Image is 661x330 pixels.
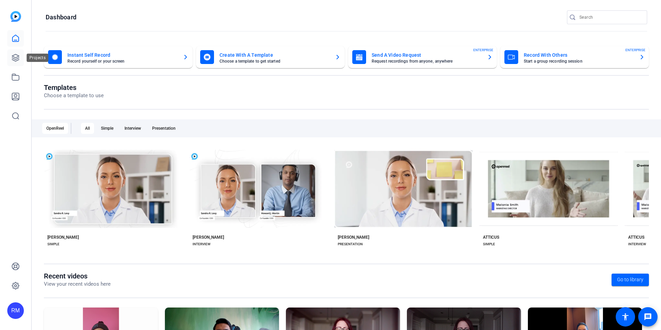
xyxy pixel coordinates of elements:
[44,272,111,280] h1: Recent videos
[220,59,329,63] mat-card-subtitle: Choose a template to get started
[120,123,145,134] div: Interview
[44,46,193,68] button: Instant Self RecordRecord yourself or your screen
[196,46,345,68] button: Create With A TemplateChoose a template to get started
[46,13,76,21] h1: Dashboard
[473,47,493,53] span: ENTERPRISE
[500,46,649,68] button: Record With OthersStart a group recording sessionENTERPRISE
[67,59,177,63] mat-card-subtitle: Record yourself or your screen
[524,59,634,63] mat-card-subtitle: Start a group recording session
[220,51,329,59] mat-card-title: Create With A Template
[44,83,104,92] h1: Templates
[148,123,180,134] div: Presentation
[338,241,363,247] div: PRESENTATION
[372,59,482,63] mat-card-subtitle: Request recordings from anyone, anywhere
[617,276,643,283] span: Go to library
[81,123,94,134] div: All
[67,51,177,59] mat-card-title: Instant Self Record
[483,241,495,247] div: SIMPLE
[628,241,646,247] div: INTERVIEW
[524,51,634,59] mat-card-title: Record With Others
[625,47,645,53] span: ENTERPRISE
[193,235,224,240] div: [PERSON_NAME]
[348,46,497,68] button: Send A Video RequestRequest recordings from anyone, anywhereENTERPRISE
[338,235,369,240] div: [PERSON_NAME]
[7,302,24,319] div: RM
[44,280,111,288] p: View your recent videos here
[42,123,68,134] div: OpenReel
[628,235,644,240] div: ATTICUS
[621,313,630,321] mat-icon: accessibility
[44,92,104,100] p: Choose a template to use
[483,235,499,240] div: ATTICUS
[612,274,649,286] a: Go to library
[644,313,652,321] mat-icon: message
[579,13,642,21] input: Search
[27,54,48,62] div: Projects
[193,241,211,247] div: INTERVIEW
[372,51,482,59] mat-card-title: Send A Video Request
[97,123,118,134] div: Simple
[47,235,79,240] div: [PERSON_NAME]
[10,11,21,22] img: blue-gradient.svg
[47,241,59,247] div: SIMPLE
